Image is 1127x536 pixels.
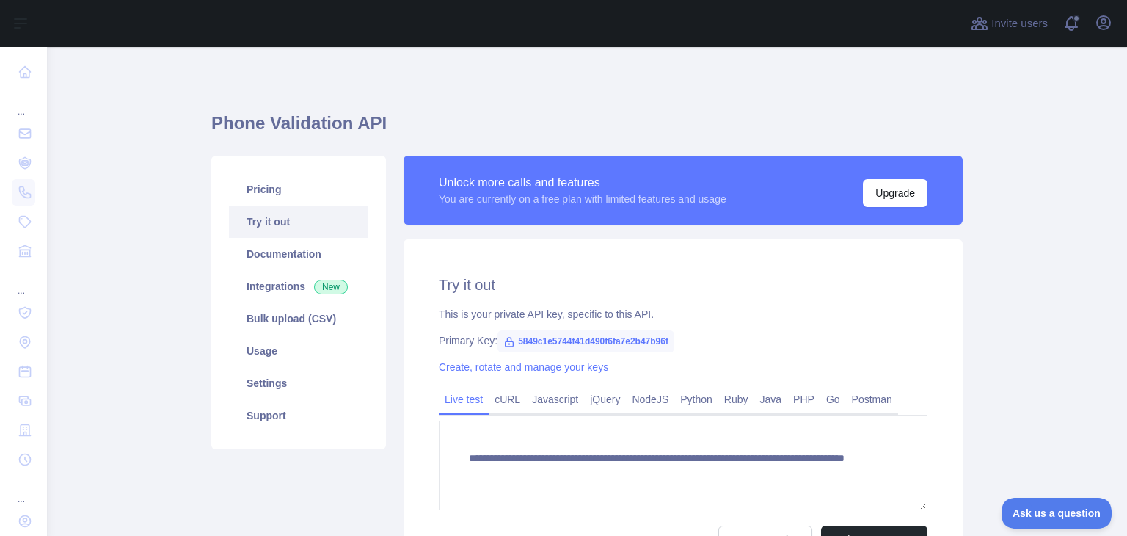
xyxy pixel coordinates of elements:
[626,388,674,411] a: NodeJS
[439,388,489,411] a: Live test
[229,173,368,206] a: Pricing
[12,88,35,117] div: ...
[229,367,368,399] a: Settings
[439,333,927,348] div: Primary Key:
[439,307,927,322] div: This is your private API key, specific to this API.
[674,388,718,411] a: Python
[229,206,368,238] a: Try it out
[1002,498,1112,529] iframe: Toggle Customer Support
[846,388,898,411] a: Postman
[229,399,368,432] a: Support
[863,179,927,207] button: Upgrade
[526,388,584,411] a: Javascript
[584,388,626,411] a: jQuery
[229,303,368,335] a: Bulk upload (CSV)
[229,270,368,303] a: Integrations New
[12,267,35,297] div: ...
[439,361,608,373] a: Create, rotate and manage your keys
[439,275,927,295] h2: Try it out
[820,388,846,411] a: Go
[229,238,368,270] a: Documentation
[439,174,726,192] div: Unlock more calls and features
[754,388,788,411] a: Java
[489,388,526,411] a: cURL
[991,15,1048,32] span: Invite users
[497,330,674,352] span: 5849c1e5744f41d490f6fa7e2b47b96f
[787,388,820,411] a: PHP
[211,112,963,147] h1: Phone Validation API
[314,280,348,294] span: New
[439,192,726,206] div: You are currently on a free plan with limited features and usage
[968,12,1051,35] button: Invite users
[229,335,368,367] a: Usage
[12,476,35,505] div: ...
[718,388,754,411] a: Ruby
